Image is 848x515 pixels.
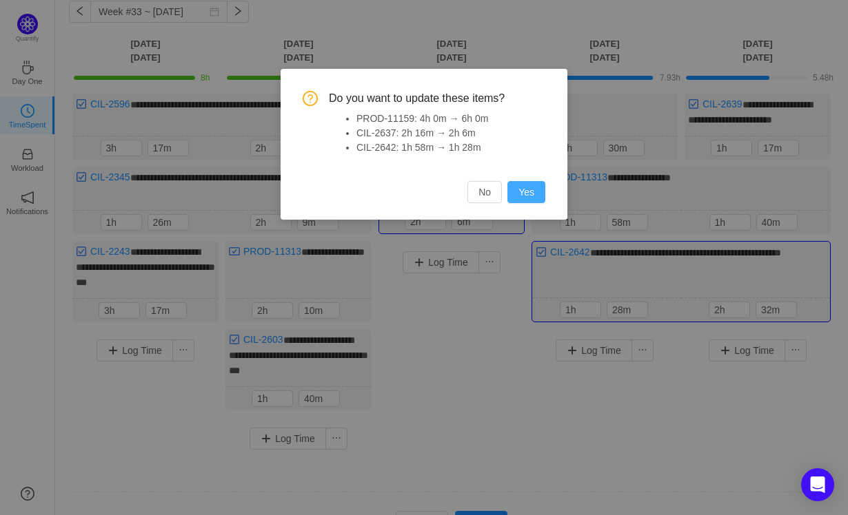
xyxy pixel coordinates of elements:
[801,468,834,501] div: Open Intercom Messenger
[329,91,545,106] span: Do you want to update these items?
[356,112,545,126] li: PROD-11159: 4h 0m → 6h 0m
[467,181,502,203] button: No
[303,91,318,106] i: icon: question-circle
[356,140,545,155] li: CIL-2642: 1h 58m → 1h 28m
[507,181,545,203] button: Yes
[356,126,545,140] li: CIL-2637: 2h 16m → 2h 6m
